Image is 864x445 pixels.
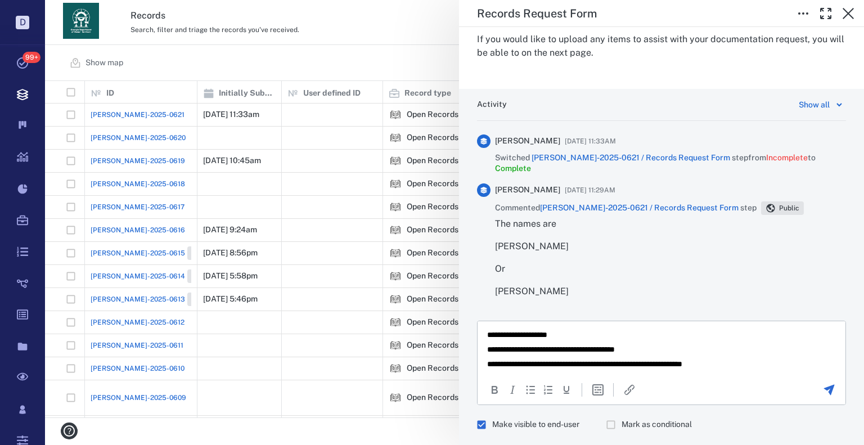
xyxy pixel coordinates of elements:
span: Make visible to end-user [492,419,579,430]
div: Citizen will see comment [477,414,588,435]
div: Bullet list [524,383,537,397]
button: Underline [560,383,573,397]
button: Bold [488,383,501,397]
span: Mark as conditional [622,419,692,430]
div: If you would like to upload any items to assist with your documentation request, you will be able... [477,33,846,60]
a: [PERSON_NAME]-2025-0621 / Records Request Form [540,203,739,212]
p: [PERSON_NAME] [495,285,804,298]
button: Insert/edit link [623,383,636,397]
p: D [16,16,29,29]
button: Toggle to Edit Boxes [792,2,814,25]
span: Switched step from to [495,152,846,174]
p: The names are [495,217,804,231]
span: Help [25,8,48,18]
p: [PERSON_NAME] [495,240,804,253]
span: Incomplete [766,153,808,162]
span: Commented step [495,203,757,214]
h6: Activity [477,99,507,110]
iframe: Rich Text Area [478,321,845,374]
button: Toggle Fullscreen [814,2,837,25]
span: [PERSON_NAME] [495,185,560,196]
span: [DATE] 11:33AM [565,134,616,148]
span: Complete [495,164,531,173]
div: Comment will be marked as non-final decision [606,414,701,435]
button: Send the comment [822,383,836,397]
a: [PERSON_NAME]-2025-0621 / Records Request Form [532,153,730,162]
p: Or [495,262,804,276]
button: Insert template [591,383,605,397]
span: [PERSON_NAME] [495,136,560,147]
span: Public [777,204,802,213]
div: Show all [799,98,830,111]
span: [DATE] 11:29AM [565,183,615,197]
div: Numbered list [542,383,555,397]
button: Close [837,2,859,25]
h5: Records Request Form [477,7,597,21]
button: Italic [506,383,519,397]
span: 99+ [22,52,40,63]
